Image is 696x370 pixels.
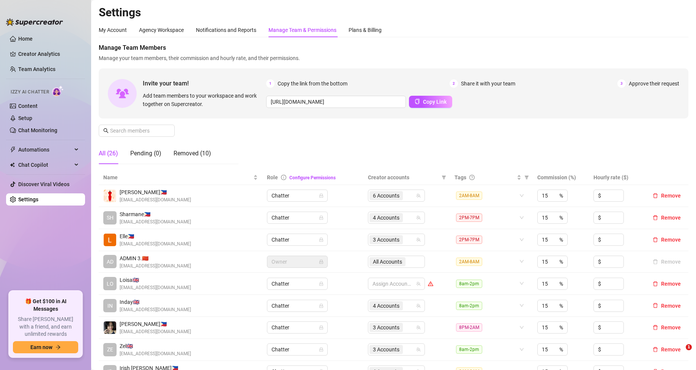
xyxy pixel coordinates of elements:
[99,149,118,158] div: All (26)
[415,99,420,104] span: copy
[13,341,78,353] button: Earn nowarrow-right
[271,300,323,311] span: Chatter
[271,212,323,223] span: Chatter
[18,196,38,202] a: Settings
[267,174,278,180] span: Role
[416,237,421,242] span: team
[174,149,211,158] div: Removed (10)
[650,301,684,310] button: Remove
[416,281,421,286] span: team
[686,344,692,350] span: 1
[143,92,263,108] span: Add team members to your workspace and work together on Supercreator.
[271,344,323,355] span: Chatter
[319,347,324,352] span: lock
[120,254,191,262] span: ADMIN 3. 🇨🇳
[278,79,347,88] span: Copy the link from the bottom
[369,345,403,354] span: 3 Accounts
[373,236,399,244] span: 3 Accounts
[369,323,403,332] span: 3 Accounts
[319,281,324,286] span: lock
[653,347,658,352] span: delete
[18,36,33,42] a: Home
[120,232,191,240] span: Elle 🇵🇭
[617,79,626,88] span: 3
[319,215,324,220] span: lock
[10,147,16,153] span: thunderbolt
[18,159,72,171] span: Chat Copilot
[120,320,191,328] span: [PERSON_NAME] 🇵🇭
[271,278,323,289] span: Chatter
[18,66,55,72] a: Team Analytics
[110,126,164,135] input: Search members
[650,213,684,222] button: Remove
[120,188,191,196] span: [PERSON_NAME] 🇵🇭
[99,54,688,62] span: Manage your team members, their commission and hourly rate, and their permissions.
[107,302,113,310] span: IN
[13,316,78,338] span: Share [PERSON_NAME] with a friend, and earn unlimited rewards
[281,175,286,180] span: info-circle
[349,26,382,34] div: Plans & Billing
[456,191,482,200] span: 2AM-8AM
[650,279,684,288] button: Remove
[416,347,421,352] span: team
[120,284,191,291] span: [EMAIL_ADDRESS][DOMAIN_NAME]
[416,304,421,308] span: team
[289,175,336,180] a: Configure Permissions
[456,345,482,354] span: 8am-2pm
[442,175,446,180] span: filter
[319,259,324,264] span: lock
[461,79,515,88] span: Share it with your team
[409,96,452,108] button: Copy Link
[450,79,458,88] span: 2
[18,127,57,133] a: Chat Monitoring
[670,344,688,362] iframe: Intercom live chat
[428,281,433,286] span: warning
[55,345,61,350] span: arrow-right
[423,99,447,105] span: Copy Link
[653,215,658,220] span: delete
[11,89,49,96] span: Izzy AI Chatter
[319,304,324,308] span: lock
[271,190,323,201] span: Chatter
[10,162,15,168] img: Chat Copilot
[143,79,266,88] span: Invite your team!
[653,193,658,198] span: delete
[104,234,116,246] img: Elle
[650,191,684,200] button: Remove
[456,280,482,288] span: 8am-2pm
[196,26,256,34] div: Notifications and Reports
[319,325,324,330] span: lock
[271,256,323,267] span: Owner
[661,303,681,309] span: Remove
[18,181,69,187] a: Discover Viral Videos
[103,128,109,133] span: search
[107,345,113,354] span: ZE
[99,170,262,185] th: Name
[533,170,589,185] th: Commission (%)
[523,172,530,183] span: filter
[661,346,681,353] span: Remove
[319,237,324,242] span: lock
[120,350,191,357] span: [EMAIL_ADDRESS][DOMAIN_NAME]
[653,303,658,308] span: delete
[661,193,681,199] span: Remove
[104,321,116,334] img: Joyce
[373,323,399,332] span: 3 Accounts
[266,79,275,88] span: 1
[52,85,64,96] img: AI Chatter
[99,26,127,34] div: My Account
[650,345,684,354] button: Remove
[456,258,482,266] span: 2AM-8AM
[440,172,448,183] span: filter
[120,298,191,306] span: Inday 🇬🇧
[18,48,79,60] a: Creator Analytics
[18,144,72,156] span: Automations
[661,324,681,330] span: Remove
[650,257,684,266] button: Remove
[120,342,191,350] span: Zel 🇬🇧
[6,18,63,26] img: logo-BBDzfeDw.svg
[120,306,191,313] span: [EMAIL_ADDRESS][DOMAIN_NAME]
[268,26,336,34] div: Manage Team & Permissions
[661,215,681,221] span: Remove
[653,237,658,242] span: delete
